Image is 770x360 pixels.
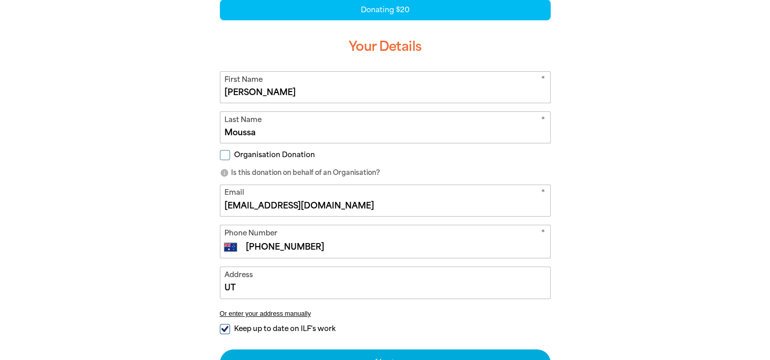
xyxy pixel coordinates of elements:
h3: Your Details [220,31,551,63]
button: Or enter your address manually [220,310,551,317]
span: Keep up to date on ILF's work [234,324,335,334]
i: Required [541,228,545,241]
p: Is this donation on behalf of an Organisation? [220,168,551,178]
input: Organisation Donation [220,150,230,160]
span: Organisation Donation [234,150,315,160]
input: Keep up to date on ILF's work [220,324,230,334]
i: info [220,168,229,177]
